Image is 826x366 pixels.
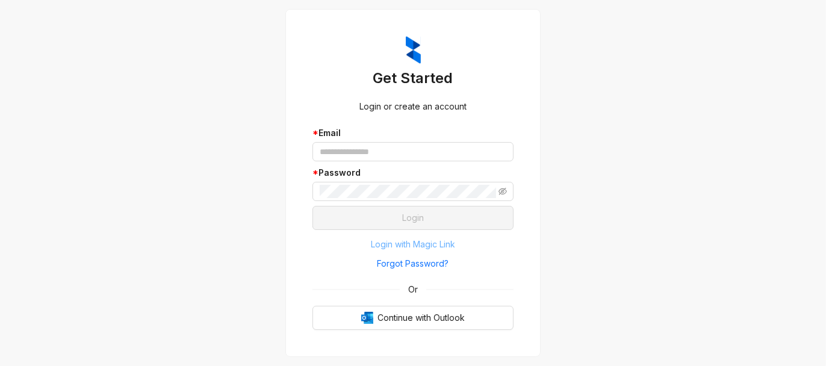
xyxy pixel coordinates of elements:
div: Login or create an account [312,100,514,113]
span: Login with Magic Link [371,238,455,251]
span: Continue with Outlook [378,311,465,324]
button: Login [312,206,514,230]
div: Password [312,166,514,179]
button: Forgot Password? [312,254,514,273]
h3: Get Started [312,69,514,88]
div: Email [312,126,514,140]
img: ZumaIcon [406,36,421,64]
button: Login with Magic Link [312,235,514,254]
span: Or [400,283,426,296]
button: OutlookContinue with Outlook [312,306,514,330]
span: eye-invisible [498,187,507,196]
span: Forgot Password? [377,257,449,270]
img: Outlook [361,312,373,324]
